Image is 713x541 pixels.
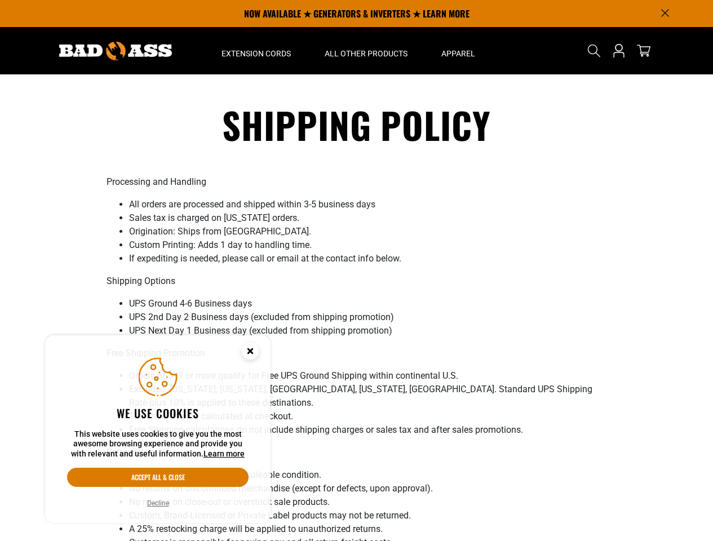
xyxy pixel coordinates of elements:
summary: Search [585,42,603,60]
li: Free Shipping calculations do not include shipping charges or sales tax and after sales promotions. [129,423,607,437]
li: Orders of $99 or more qualify for Free UPS Ground Shipping within continental U.S. [129,369,607,383]
li: A 25% restocking charge will be applied to unauthorized returns. [129,522,607,536]
li: If expediting is needed, please call or email at the contact info below. [129,252,607,265]
p: This website uses cookies to give you the most awesome browsing experience and provide you with r... [67,429,249,459]
li: Origination: Ships from [GEOGRAPHIC_DATA]. [129,225,607,238]
h1: Shipping policy [107,101,607,148]
li: Custom Printing: Adds 1 day to handling time. [129,238,607,252]
li: No returns on close-out or overstock sale products. [129,495,607,509]
img: Bad Ass Extension Cords [59,42,172,60]
li: Sales tax is charged on [US_STATE] orders. [129,211,607,225]
button: Decline [144,498,172,509]
strong: Processing and Handling [107,176,206,187]
li: Items must be in unused and saleable condition. [129,468,607,482]
li: Custom, Brand-Licensed or Private Label products may not be returned. [129,509,607,522]
summary: Apparel [424,27,492,74]
li: UPS Ground 4-6 Business days [129,297,607,311]
h2: We use cookies [67,406,249,420]
summary: Extension Cords [205,27,308,74]
li: UPS Next Day 1 Business day (excluded from shipping promotion) [129,324,607,338]
button: Accept all & close [67,468,249,487]
span: Apparel [441,48,475,59]
span: All Other Products [325,48,408,59]
li: All orders are processed and shipped within 3-5 business days [129,198,607,211]
a: Learn more [203,449,245,458]
li: No returns on discontinued merchandise (except for defects, upon approval). [129,482,607,495]
li: Tax and Shipping calculated at checkout. [129,410,607,423]
li: Excluded: [US_STATE], [US_STATE], [GEOGRAPHIC_DATA], [US_STATE], [GEOGRAPHIC_DATA]. Standard UPS ... [129,383,607,410]
aside: Cookie Consent [45,335,271,524]
li: UPS 2nd Day 2 Business days (excluded from shipping promotion) [129,311,607,324]
strong: Shipping Options [107,276,175,286]
summary: All Other Products [308,27,424,74]
span: Extension Cords [222,48,291,59]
